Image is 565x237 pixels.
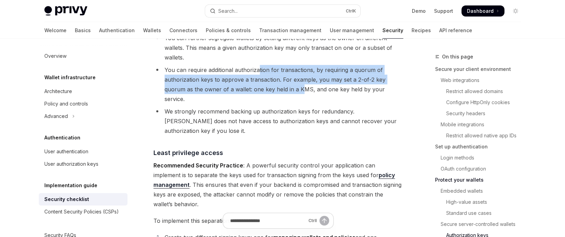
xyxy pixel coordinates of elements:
li: You can require additional authorization for transactions, by requiring a quorum of authorization... [153,65,403,104]
button: Open search [205,5,360,17]
div: Search... [218,7,238,15]
h5: Implementation guide [44,181,97,190]
a: User authentication [39,145,127,158]
a: Security headers [435,108,527,119]
button: Send message [319,216,329,226]
div: Content Security Policies (CSPs) [44,208,119,216]
a: Demo [412,8,426,15]
a: Wallets [143,22,161,39]
a: Connectors [169,22,197,39]
span: Ctrl K [346,8,356,14]
a: Content Security Policies (CSPs) [39,206,127,218]
li: You can further segregate wallets by setting different keys as the owner on different wallets. Th... [153,33,403,62]
a: Welcome [44,22,67,39]
span: Least privilege access [153,148,223,157]
a: Basics [75,22,91,39]
a: Support [434,8,453,15]
div: Advanced [44,112,68,120]
button: Toggle Advanced section [39,110,127,122]
h5: Authentication [44,134,80,142]
strong: Recommended Security Practice [153,162,243,169]
a: Secure your client environment [435,64,527,75]
a: Policy and controls [39,98,127,110]
div: User authorization keys [44,160,98,168]
button: Toggle dark mode [510,6,521,17]
a: User management [330,22,374,39]
input: Ask a question... [230,213,306,228]
a: Overview [39,50,127,62]
div: Policy and controls [44,100,88,108]
a: Login methods [435,152,527,163]
a: User authorization keys [39,158,127,170]
a: Standard use cases [435,208,527,219]
a: Policies & controls [206,22,251,39]
a: Web integrations [435,75,527,86]
div: Overview [44,52,67,60]
span: On this page [442,53,473,61]
a: Set up authentication [435,141,527,152]
a: Restrict allowed domains [435,86,527,97]
a: Dashboard [461,6,504,17]
div: Security checklist [44,195,89,203]
span: : A powerful security control your application can implement is to separate the keys used for tra... [153,161,403,209]
a: Protect your wallets [435,174,527,185]
a: Restrict allowed native app IDs [435,130,527,141]
a: Configure HttpOnly cookies [435,97,527,108]
div: Architecture [44,87,72,95]
a: Transaction management [259,22,321,39]
img: light logo [44,6,87,16]
a: Security [382,22,403,39]
a: Recipes [412,22,431,39]
a: Mobile integrations [435,119,527,130]
a: API reference [439,22,472,39]
li: We strongly recommend backing up authorization keys for redundancy. [PERSON_NAME] does not have a... [153,107,403,136]
a: Authentication [99,22,135,39]
a: Embedded wallets [435,185,527,197]
a: Secure server-controlled wallets [435,219,527,230]
div: User authentication [44,147,88,156]
span: Dashboard [467,8,494,15]
h5: Wallet infrastructure [44,73,96,82]
a: policy management [153,172,395,189]
a: Architecture [39,85,127,98]
a: Security checklist [39,193,127,206]
a: OAuth configuration [435,163,527,174]
a: High-value assets [435,197,527,208]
